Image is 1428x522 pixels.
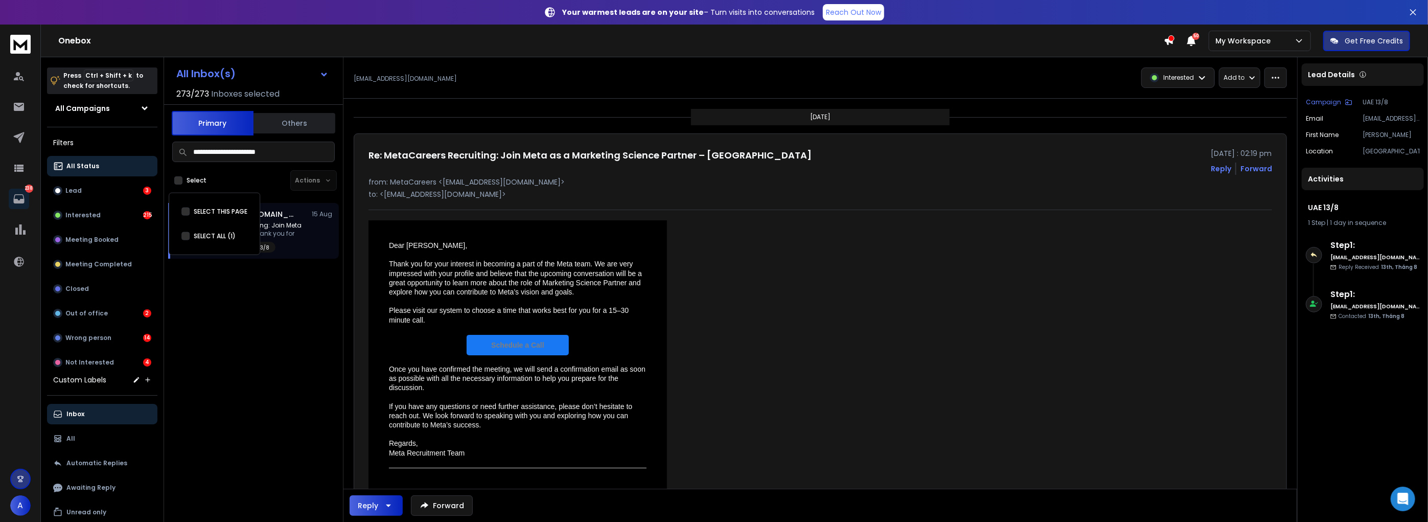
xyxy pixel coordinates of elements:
p: – Turn visits into conversations [562,7,815,17]
button: A [10,495,31,516]
button: Interested215 [47,205,157,225]
p: 238 [25,185,33,193]
p: from: MetaCareers <[EMAIL_ADDRESS][DOMAIN_NAME]> [368,177,1272,187]
div: | [1308,219,1418,227]
h1: Re: MetaCareers Recruiting: Join Meta as a Marketing Science Partner – [GEOGRAPHIC_DATA] [368,148,812,163]
span: 1 Step [1308,218,1325,227]
div: 215 [143,211,151,219]
div: Activities [1302,168,1424,190]
span: 1 day in sequence [1330,218,1386,227]
button: Reply [1211,164,1231,174]
h6: [EMAIL_ADDRESS][DOMAIN_NAME] [1330,254,1420,261]
p: [EMAIL_ADDRESS][DOMAIN_NAME] [1363,115,1420,123]
p: Awaiting Reply [66,484,116,492]
div: If you have any questions or need further assistance, please don’t hesitate to reach out. We look... [389,402,647,430]
p: Campaign [1306,98,1341,106]
button: Forward [411,495,473,516]
div: Thank you for your interest in becoming a part of the Meta team. We are very impressed with your ... [389,259,647,297]
p: Add to [1224,74,1245,82]
p: [DATE] [810,113,831,121]
button: Inbox [47,404,157,424]
button: Reply [350,495,403,516]
p: [GEOGRAPHIC_DATA] [1363,147,1420,155]
div: Dear [PERSON_NAME], [389,241,647,250]
div: Please visit our system to choose a time that works best for you for a 15–30 minute call. [389,306,647,324]
h1: All Campaigns [55,103,110,114]
p: [DATE] : 02:19 pm [1211,148,1272,158]
label: SELECT THIS PAGE [194,208,247,216]
p: Lead [65,187,82,195]
a: Schedule a Call [467,335,569,355]
label: Select [187,176,206,185]
p: location [1306,147,1333,155]
p: All [66,435,75,443]
p: Contacted [1339,312,1404,320]
button: Awaiting Reply [47,478,157,498]
div: Once you have confirmed the meeting, we will send a confirmation email as soon as possible with a... [389,365,647,393]
button: All Inbox(s) [168,63,337,84]
h3: Filters [47,135,157,150]
p: Out of office [65,309,108,317]
div: Forward [1240,164,1272,174]
p: Interested [1163,74,1194,82]
p: Interested [65,211,101,219]
p: Meeting Booked [65,236,119,244]
button: Get Free Credits [1323,31,1410,51]
button: All Status [47,156,157,176]
h3: Custom Labels [53,375,106,385]
div: 4 [143,358,151,367]
p: Email [1306,115,1323,123]
p: My Workspace [1215,36,1275,46]
button: Campaign [1306,98,1352,106]
p: [PERSON_NAME] [1363,131,1420,139]
h1: All Inbox(s) [176,69,236,79]
h6: Step 1 : [1330,239,1420,252]
button: Out of office2 [47,303,157,324]
p: UAE 13/8 [1363,98,1420,106]
p: Lead Details [1308,70,1355,80]
a: Reach Out Now [823,4,884,20]
h3: Inboxes selected [211,88,280,100]
label: SELECT ALL (1) [194,232,236,240]
p: to: <[EMAIL_ADDRESS][DOMAIN_NAME]> [368,189,1272,199]
button: Meeting Completed [47,254,157,275]
p: First Name [1306,131,1339,139]
h6: [EMAIL_ADDRESS][DOMAIN_NAME] [1330,303,1420,310]
p: Reach Out Now [826,7,881,17]
button: All [47,428,157,449]
img: logo [10,35,31,54]
p: Automatic Replies [66,459,127,467]
span: 13th, Tháng 8 [1381,263,1417,271]
button: Meeting Booked [47,230,157,250]
button: Others [254,112,335,134]
p: Not Interested [65,358,114,367]
div: 14 [143,334,151,342]
button: Automatic Replies [47,453,157,473]
p: Closed [65,285,89,293]
span: 50 [1192,33,1200,40]
h1: Onebox [58,35,1164,47]
span: 273 / 273 [176,88,209,100]
p: [EMAIL_ADDRESS][DOMAIN_NAME] [354,75,457,83]
p: Wrong person [65,334,111,342]
button: All Campaigns [47,98,157,119]
p: Inbox [66,410,84,418]
div: Open Intercom Messenger [1391,487,1415,511]
button: Not Interested4 [47,352,157,373]
p: All Status [66,162,99,170]
a: 238 [9,189,29,209]
button: Wrong person14 [47,328,157,348]
button: Lead3 [47,180,157,201]
div: Reply [358,501,378,511]
div: Regards, Meta Recruitment Team [389,439,647,457]
h6: Step 1 : [1330,288,1420,301]
p: Reply Received [1339,263,1417,271]
p: 15 Aug [312,210,335,218]
p: Unread only [66,508,106,516]
p: Meeting Completed [65,260,132,268]
strong: Your warmest leads are on your site [562,7,704,17]
button: Primary [172,111,254,135]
